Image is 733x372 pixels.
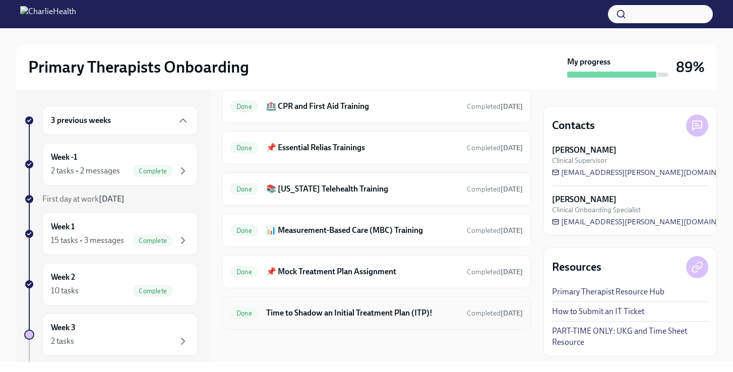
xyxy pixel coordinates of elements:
h6: 📌 Mock Treatment Plan Assignment [266,266,459,277]
span: Done [230,144,258,152]
a: Done📊 Measurement-Based Care (MBC) TrainingCompleted[DATE] [230,222,523,238]
strong: [DATE] [501,185,523,194]
div: 2 tasks • 2 messages [51,165,120,176]
div: 3 previous weeks [42,106,198,135]
h3: 89% [676,58,705,76]
strong: [DATE] [501,268,523,276]
h6: Time to Shadow an Initial Treatment Plan (ITP)! [266,307,459,319]
div: 15 tasks • 3 messages [51,235,124,246]
a: First day at work[DATE] [24,194,198,205]
span: Completed [467,268,523,276]
h6: 3 previous weeks [51,115,111,126]
a: Week 210 tasksComplete [24,263,198,305]
a: DoneTime to Shadow an Initial Treatment Plan (ITP)!Completed[DATE] [230,305,523,321]
span: Complete [133,167,173,175]
span: Completed [467,185,523,194]
h2: Primary Therapists Onboarding [28,57,249,77]
span: Done [230,227,258,234]
h6: 📊 Measurement-Based Care (MBC) Training [266,225,459,236]
span: Completed [467,309,523,318]
a: Week 115 tasks • 3 messagesComplete [24,213,198,255]
a: Week -12 tasks • 2 messagesComplete [24,143,198,185]
span: August 19th, 2025 13:40 [467,102,523,111]
strong: [DATE] [501,309,523,318]
span: August 25th, 2025 10:53 [467,308,523,318]
span: Done [230,185,258,193]
span: August 21st, 2025 18:29 [467,267,523,277]
h6: Week -1 [51,152,77,163]
a: How to Submit an IT Ticket [552,306,644,317]
span: Completed [467,144,523,152]
div: 10 tasks [51,285,79,296]
strong: [PERSON_NAME] [552,145,617,156]
span: Clinical Onboarding Specialist [552,205,641,215]
h4: Resources [552,260,601,275]
span: Done [230,103,258,110]
div: 2 tasks [51,336,74,347]
span: August 18th, 2025 18:21 [467,226,523,235]
a: Week 32 tasks [24,314,198,356]
h4: Contacts [552,118,595,133]
h6: 📚 [US_STATE] Telehealth Training [266,183,459,195]
span: First day at work [42,194,125,204]
strong: My progress [567,56,610,68]
strong: [DATE] [501,226,523,235]
span: Done [230,309,258,317]
h6: Week 2 [51,272,75,283]
a: Done📌 Mock Treatment Plan AssignmentCompleted[DATE] [230,264,523,280]
span: Complete [133,237,173,244]
strong: [DATE] [501,144,523,152]
span: Clinical Supervisor [552,156,607,165]
strong: [DATE] [501,102,523,111]
h6: Week 3 [51,322,76,333]
span: Complete [133,287,173,295]
h6: 🏥 CPR and First Aid Training [266,101,459,112]
img: CharlieHealth [20,6,76,22]
a: PART-TIME ONLY: UKG and Time Sheet Resource [552,326,708,348]
span: August 21st, 2025 13:51 [467,143,523,153]
a: Done📚 [US_STATE] Telehealth TrainingCompleted[DATE] [230,181,523,197]
h6: Week 1 [51,221,75,232]
strong: [DATE] [99,194,125,204]
span: August 18th, 2025 12:54 [467,184,523,194]
a: Done🏥 CPR and First Aid TrainingCompleted[DATE] [230,98,523,114]
span: Completed [467,102,523,111]
span: Done [230,268,258,276]
span: Completed [467,226,523,235]
a: Done📌 Essential Relias TrainingsCompleted[DATE] [230,140,523,156]
a: Primary Therapist Resource Hub [552,286,664,297]
h6: 📌 Essential Relias Trainings [266,142,459,153]
strong: [PERSON_NAME] [552,194,617,205]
